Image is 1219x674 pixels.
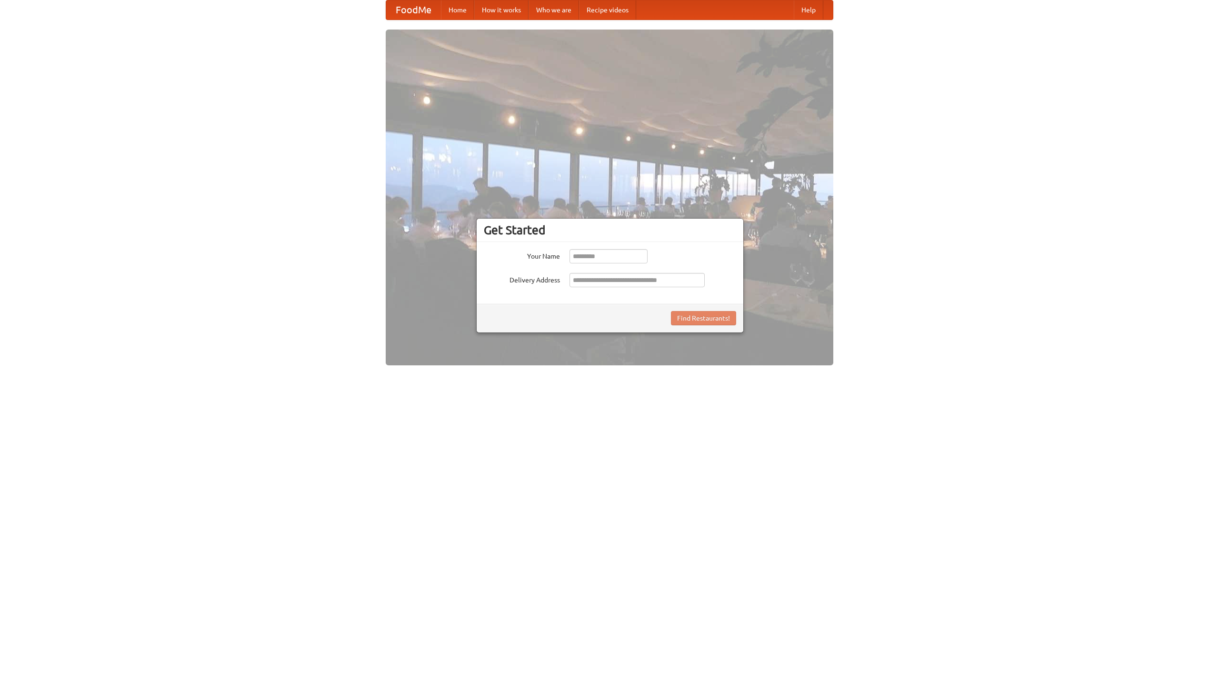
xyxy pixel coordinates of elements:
a: Who we are [529,0,579,20]
a: Recipe videos [579,0,636,20]
label: Delivery Address [484,273,560,285]
h3: Get Started [484,223,736,237]
label: Your Name [484,249,560,261]
a: Help [794,0,823,20]
a: How it works [474,0,529,20]
a: FoodMe [386,0,441,20]
button: Find Restaurants! [671,311,736,325]
a: Home [441,0,474,20]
